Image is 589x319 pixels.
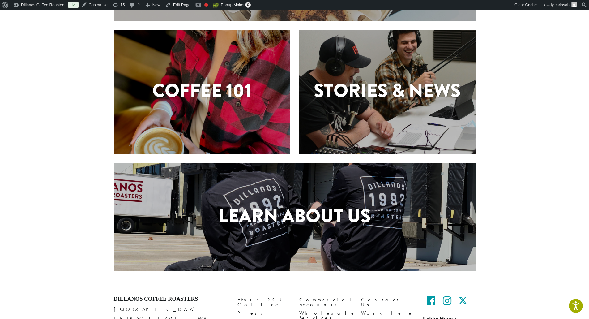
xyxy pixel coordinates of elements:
a: Press [237,309,290,317]
a: Work Here [361,309,414,317]
h1: Coffee 101 [114,77,290,105]
div: Focus keyphrase not set [204,3,208,7]
h4: Dillanos Coffee Roasters [114,296,228,303]
span: carissah [555,2,570,7]
a: Learn About Us [114,163,476,271]
a: Commercial Accounts [299,296,352,309]
h1: Learn About Us [114,202,476,230]
a: Coffee 101 [114,30,290,154]
a: Live [68,2,79,8]
span: 0 [245,2,251,8]
a: Stories & News [299,30,476,154]
h1: Stories & News [299,77,476,105]
a: Contact Us [361,296,414,309]
a: About DCR Coffee [237,296,290,309]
